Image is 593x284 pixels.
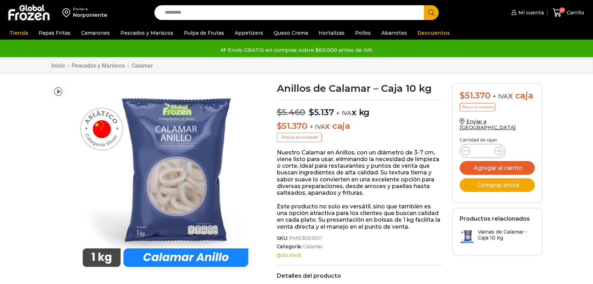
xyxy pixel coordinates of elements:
span: Categoría: [277,244,442,250]
button: Agregar al carrito [460,161,535,175]
span: SKU: [277,235,442,241]
span: 20 [559,7,565,13]
nav: Breadcrumb [51,62,153,69]
bdi: 5.137 [309,107,334,117]
p: Cantidad de cajas [460,138,535,143]
a: 20 Carrito [551,5,586,21]
a: Tienda [6,26,32,40]
a: Pollos [352,26,374,40]
h2: Detalles del producto [277,272,442,279]
span: Este producto no solo es versátil, sino que también es una opción atractiva para los clientes que... [277,203,440,230]
a: Calamar [302,244,323,250]
a: Abarrotes [378,26,411,40]
a: Inicio [51,62,65,69]
h1: Anillos de Calamar – Caja 10 kg [277,83,442,93]
div: x caja [460,91,535,101]
p: x caja [277,121,442,131]
bdi: 51.370 [460,90,490,101]
span: $ [277,121,282,131]
span: + IVA [336,110,352,117]
bdi: 51.370 [277,121,307,131]
input: Product quantity [476,146,489,156]
a: Pulpa de Frutas [180,26,228,40]
h2: Productos relacionados [460,215,530,222]
span: PM03003011 [288,235,322,241]
img: Calamar-anillo [69,83,262,276]
div: Enviar a [73,7,107,12]
a: Appetizers [231,26,267,40]
div: Norponiente [73,12,107,19]
a: Pescados y Mariscos [117,26,177,40]
p: Nuestro Calamar en Anillos, con un diámetro de 3-7 cm, viene listo para usar, eliminando la neces... [277,149,442,196]
bdi: 5.460 [277,107,306,117]
span: Mi cuenta [517,9,544,16]
a: Vainas de Calamar - Caja 10 kg [460,229,535,244]
span: Carrito [565,9,584,16]
button: Search button [424,5,439,20]
a: Camarones [78,26,113,40]
a: Calamar [131,62,153,69]
span: $ [309,107,314,117]
a: Descuentos [414,26,453,40]
span: + IVA [310,123,325,130]
span: + IVA [493,93,508,100]
a: Mi cuenta [509,6,544,20]
p: Precio al contado [460,103,495,111]
span: $ [460,90,465,101]
button: Comprar ahora [460,178,535,192]
a: Pescados y Mariscos [71,62,125,69]
span: $ [277,107,282,117]
img: address-field-icon.svg [62,7,73,19]
a: Queso Crema [270,26,312,40]
p: En stock [277,253,442,258]
p: x kg [277,100,442,118]
a: Papas Fritas [35,26,74,40]
a: Enviar a [GEOGRAPHIC_DATA] [460,118,516,131]
p: Precio al contado [277,133,322,142]
h3: Vainas de Calamar - Caja 10 kg [478,229,535,241]
a: Hortalizas [315,26,348,40]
